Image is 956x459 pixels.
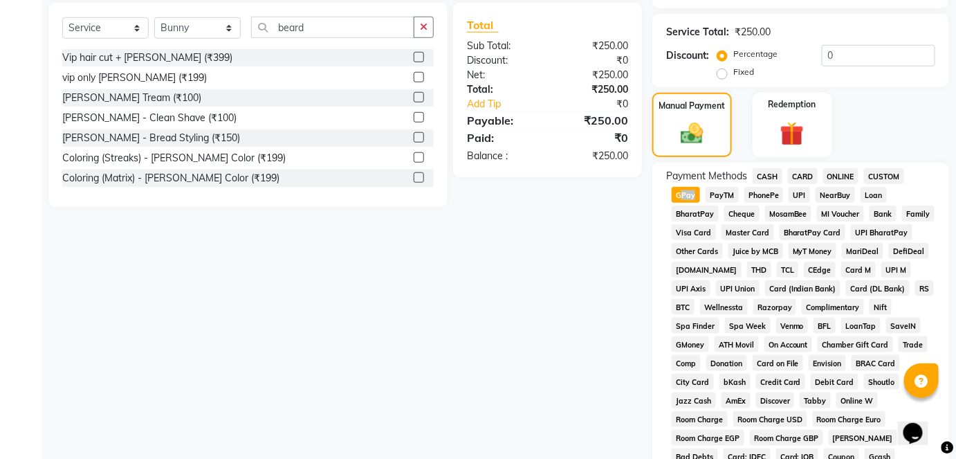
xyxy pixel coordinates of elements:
[836,393,878,408] span: Online W
[881,262,911,278] span: UPI M
[733,66,754,78] label: Fixed
[829,430,898,446] span: [PERSON_NAME]
[467,18,499,33] span: Total
[800,393,831,408] span: Tabby
[666,169,747,183] span: Payment Methods
[747,262,771,278] span: THD
[765,280,841,296] span: Card (Indian Bank)
[457,149,548,163] div: Balance :
[816,187,855,203] span: NearBuy
[802,299,864,315] span: Complimentary
[842,243,883,259] span: MariDeal
[62,91,201,105] div: [PERSON_NAME] Tream (₹100)
[724,206,760,222] span: Cheque
[672,318,719,334] span: Spa Finder
[672,243,723,259] span: Other Cards
[672,374,714,390] span: City Card
[457,68,548,82] div: Net:
[813,411,886,427] span: Room Charge Euro
[62,151,286,165] div: Coloring (Streaks) - [PERSON_NAME] Color (₹199)
[706,187,739,203] span: PayTM
[841,262,876,278] span: Card M
[789,243,837,259] span: MyT Money
[777,262,799,278] span: TCL
[744,187,784,203] span: PhonePe
[547,82,638,97] div: ₹250.00
[809,355,846,371] span: Envision
[62,171,279,186] div: Coloring (Matrix) - [PERSON_NAME] Color (₹199)
[804,262,836,278] span: CEdge
[898,404,942,445] iframe: chat widget
[457,129,548,146] div: Paid:
[753,299,797,315] span: Razorpay
[547,129,638,146] div: ₹0
[765,206,812,222] span: MosamBee
[716,280,760,296] span: UPI Union
[823,168,859,184] span: ONLINE
[672,411,728,427] span: Room Charge
[728,243,783,259] span: Juice by MCB
[547,149,638,163] div: ₹250.00
[733,48,778,60] label: Percentage
[870,206,897,222] span: Bank
[62,131,240,145] div: [PERSON_NAME] - Bread Styling (₹150)
[457,39,548,53] div: Sub Total:
[846,280,910,296] span: Card (DL Bank)
[672,355,701,371] span: Comp
[864,374,899,390] span: Shoutlo
[864,168,904,184] span: CUSTOM
[457,53,548,68] div: Discount:
[769,98,816,111] label: Redemption
[62,111,237,125] div: [PERSON_NAME] - Clean Shave (₹100)
[672,187,700,203] span: GPay
[457,112,548,129] div: Payable:
[547,68,638,82] div: ₹250.00
[672,336,709,352] span: GMoney
[672,262,742,278] span: [DOMAIN_NAME]
[457,97,562,111] a: Add Tip
[672,224,716,240] span: Visa Card
[672,393,716,408] span: Jazz Cash
[672,430,744,446] span: Room Charge EGP
[672,280,710,296] span: UPI Axis
[902,206,935,222] span: Family
[547,39,638,53] div: ₹250.00
[715,336,759,352] span: ATH Movil
[735,25,771,39] div: ₹250.00
[756,393,795,408] span: Discover
[851,224,912,240] span: UPI BharatPay
[776,318,809,334] span: Venmo
[811,374,858,390] span: Debit Card
[886,318,921,334] span: SaveIN
[915,280,934,296] span: RS
[672,299,695,315] span: BTC
[764,336,813,352] span: On Account
[852,355,900,371] span: BRAC Card
[870,299,892,315] span: Nift
[817,206,864,222] span: MI Voucher
[753,355,804,371] span: Card on File
[773,119,811,149] img: _gift.svg
[721,224,774,240] span: Master Card
[251,17,414,38] input: Search or Scan
[789,187,810,203] span: UPI
[721,393,751,408] span: AmEx
[659,100,725,112] label: Manual Payment
[547,53,638,68] div: ₹0
[756,374,806,390] span: Credit Card
[788,168,818,184] span: CARD
[753,168,782,184] span: CASH
[666,25,729,39] div: Service Total:
[674,120,710,147] img: _cash.svg
[562,97,638,111] div: ₹0
[547,112,638,129] div: ₹250.00
[62,51,232,65] div: Vip hair cut + [PERSON_NAME] (₹399)
[666,48,709,63] div: Discount:
[861,187,887,203] span: Loan
[700,299,748,315] span: Wellnessta
[841,318,881,334] span: LoanTap
[719,374,751,390] span: bKash
[813,318,836,334] span: BFL
[889,243,929,259] span: DefiDeal
[725,318,771,334] span: Spa Week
